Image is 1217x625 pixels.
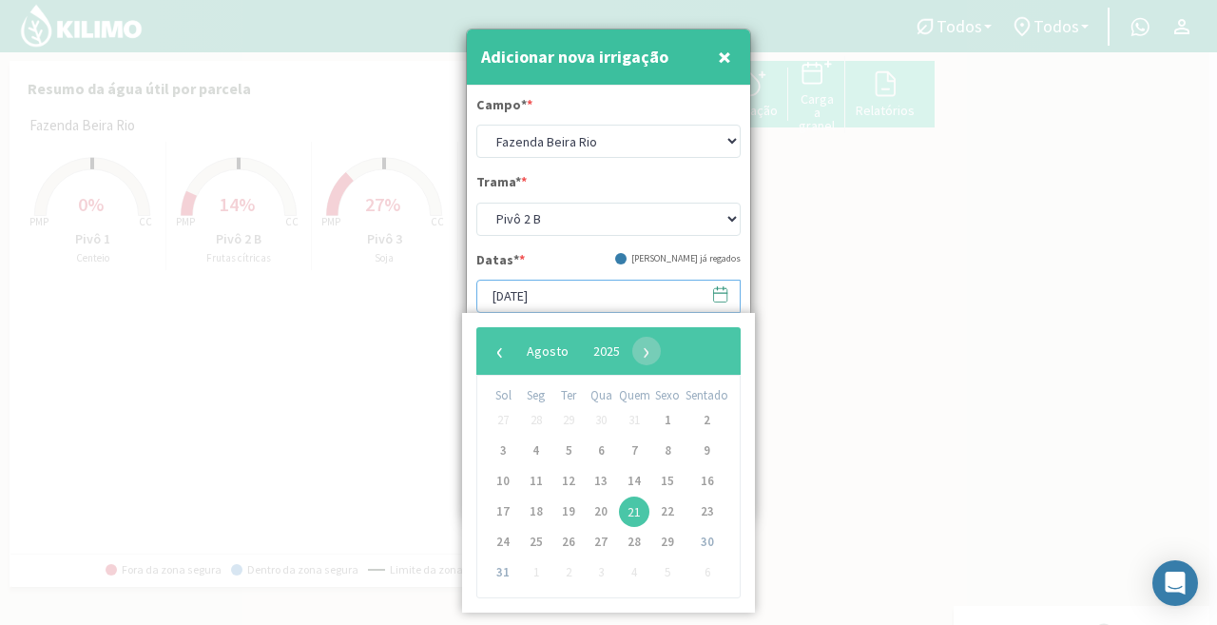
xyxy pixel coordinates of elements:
[594,473,608,489] font: 13
[701,503,714,519] font: 23
[562,473,575,489] font: 12
[566,564,571,580] font: 2
[631,564,637,580] font: 4
[481,46,668,68] font: Adicionar nova irrigação
[631,442,638,459] font: 7
[500,442,507,459] font: 3
[476,251,519,268] font: Datas*
[527,342,569,360] font: Agosto
[590,387,612,403] font: Qua
[530,473,543,489] font: 11
[486,337,514,365] button: ‹
[531,412,542,428] font: 28
[631,252,741,264] font: [PERSON_NAME] já regados
[651,385,684,405] th: dia da semana
[496,473,510,489] font: 10
[487,385,519,405] th: dia da semana
[705,564,710,580] font: 6
[593,342,620,360] font: 2025
[713,38,736,76] button: Fechar
[598,442,605,459] font: 6
[581,337,632,365] button: 2025
[530,503,543,519] font: 18
[632,337,661,365] button: ›
[661,503,674,519] font: 22
[496,564,510,580] font: 31
[594,503,608,519] font: 20
[643,333,650,367] font: ›
[704,442,710,459] font: 9
[661,534,674,550] font: 29
[532,442,539,459] font: 4
[1152,560,1198,606] div: Abra o Intercom Messenger
[497,412,509,428] font: 27
[619,387,650,403] font: Quem
[566,442,572,459] font: 5
[552,385,585,405] th: dia da semana
[514,337,581,365] button: Agosto
[665,412,671,428] font: 1
[704,412,710,428] font: 2
[563,412,574,428] font: 29
[685,385,730,405] th: dia da semana
[701,473,714,489] font: 16
[562,503,575,519] font: 19
[628,503,641,520] font: 21
[476,96,527,113] font: Campo*
[665,442,671,459] font: 8
[496,534,510,550] font: 24
[585,385,617,405] th: dia da semana
[496,503,510,519] font: 17
[595,412,607,428] font: 30
[519,385,551,405] th: dia da semana
[628,534,641,550] font: 28
[628,412,640,428] font: 31
[476,173,521,190] font: Trama*
[562,534,575,550] font: 26
[495,387,512,403] font: Sol
[618,385,651,405] th: dia da semana
[598,564,604,580] font: 3
[701,534,714,550] font: 30
[462,313,755,613] bs-datepicker-container: calendário
[655,387,680,403] font: Sexo
[533,564,539,580] font: 1
[527,387,545,403] font: Seg
[594,534,608,550] font: 27
[661,473,674,489] font: 15
[665,564,670,580] font: 5
[686,387,728,403] font: Sentado
[718,41,731,72] font: ×
[496,333,504,367] font: ‹
[530,534,543,550] font: 25
[628,473,641,489] font: 14
[561,387,576,403] font: Ter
